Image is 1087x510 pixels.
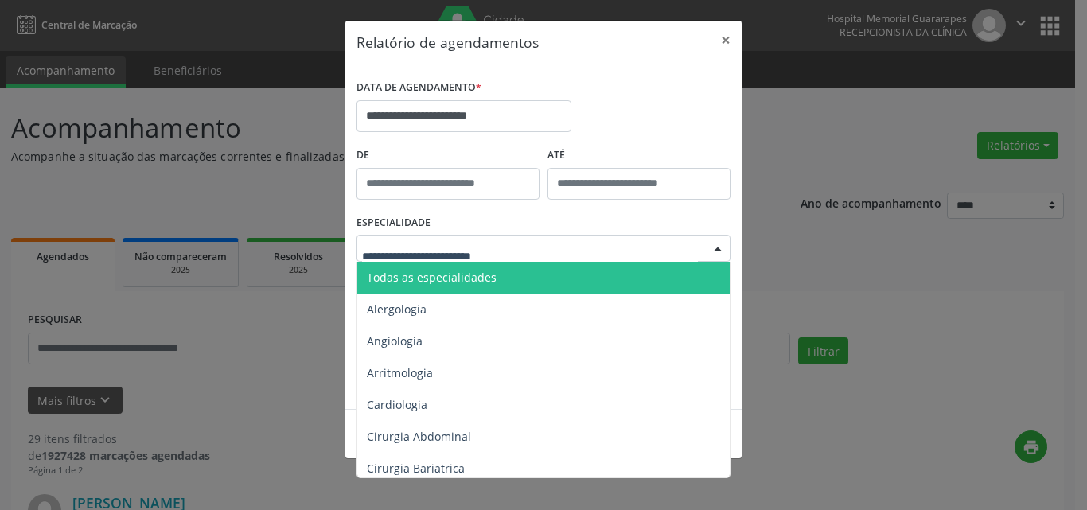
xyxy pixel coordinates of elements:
label: ESPECIALIDADE [356,211,431,236]
span: Angiologia [367,333,423,348]
h5: Relatório de agendamentos [356,32,539,53]
span: Arritmologia [367,365,433,380]
span: Alergologia [367,302,427,317]
label: DATA DE AGENDAMENTO [356,76,481,100]
span: Todas as especialidades [367,270,497,285]
label: ATÉ [547,143,731,168]
span: Cardiologia [367,397,427,412]
label: De [356,143,540,168]
span: Cirurgia Abdominal [367,429,471,444]
button: Close [710,21,742,60]
span: Cirurgia Bariatrica [367,461,465,476]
